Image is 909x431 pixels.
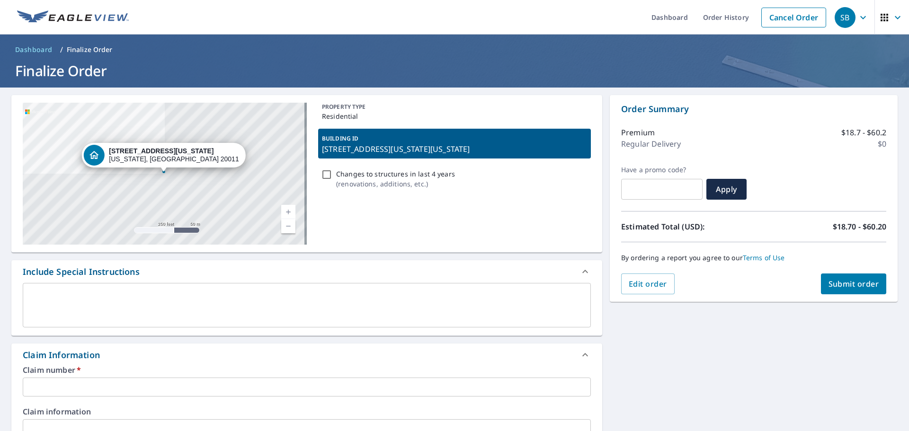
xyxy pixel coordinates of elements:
[23,349,100,361] div: Claim Information
[109,147,214,155] strong: [STREET_ADDRESS][US_STATE]
[15,45,53,54] span: Dashboard
[281,205,295,219] a: Current Level 17, Zoom In
[322,143,587,155] p: [STREET_ADDRESS][US_STATE][US_STATE]
[829,279,879,289] span: Submit order
[60,44,63,55] li: /
[11,260,602,283] div: Include Special Instructions
[11,42,898,57] nav: breadcrumb
[821,273,887,294] button: Submit order
[761,8,826,27] a: Cancel Order
[17,10,129,25] img: EV Logo
[67,45,113,54] p: Finalize Order
[336,179,455,189] p: ( renovations, additions, etc. )
[281,219,295,233] a: Current Level 17, Zoom Out
[11,61,898,80] h1: Finalize Order
[621,254,886,262] p: By ordering a report you agree to our
[743,253,785,262] a: Terms of Use
[621,221,754,232] p: Estimated Total (USD):
[322,103,587,111] p: PROPERTY TYPE
[621,127,655,138] p: Premium
[878,138,886,150] p: $0
[23,366,591,374] label: Claim number
[621,138,681,150] p: Regular Delivery
[706,179,747,200] button: Apply
[336,169,455,179] p: Changes to structures in last 4 years
[23,408,591,415] label: Claim information
[81,143,245,172] div: Dropped pin, building 1, Residential property, 4503 Iowa Ave NW Washington, DC 20011
[621,103,886,115] p: Order Summary
[23,265,140,278] div: Include Special Instructions
[621,166,703,174] label: Have a promo code?
[11,42,56,57] a: Dashboard
[322,111,587,121] p: Residential
[11,343,602,366] div: Claim Information
[841,127,886,138] p: $18.7 - $60.2
[629,279,667,289] span: Edit order
[322,134,358,142] p: BUILDING ID
[109,147,239,163] div: [US_STATE], [GEOGRAPHIC_DATA] 20011
[621,273,675,294] button: Edit order
[835,7,856,28] div: SB
[714,184,739,194] span: Apply
[833,221,886,232] p: $18.70 - $60.20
